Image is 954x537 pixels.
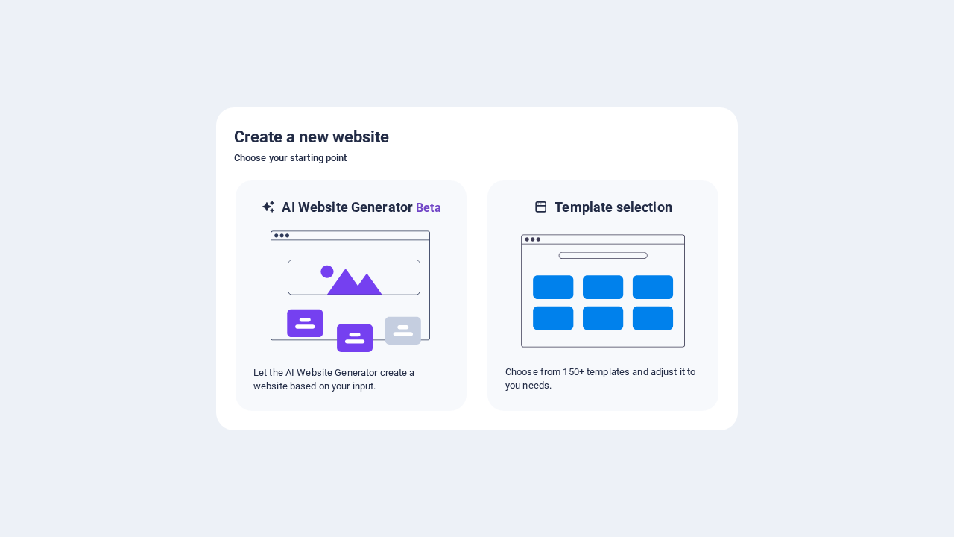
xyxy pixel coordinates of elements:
h5: Create a new website [234,125,720,149]
h6: AI Website Generator [282,198,440,217]
h6: Choose your starting point [234,149,720,167]
h6: Template selection [555,198,672,216]
img: ai [269,217,433,366]
div: Template selectionChoose from 150+ templates and adjust it to you needs. [486,179,720,412]
span: Beta [413,201,441,215]
p: Let the AI Website Generator create a website based on your input. [253,366,449,393]
div: AI Website GeneratorBetaaiLet the AI Website Generator create a website based on your input. [234,179,468,412]
p: Choose from 150+ templates and adjust it to you needs. [505,365,701,392]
